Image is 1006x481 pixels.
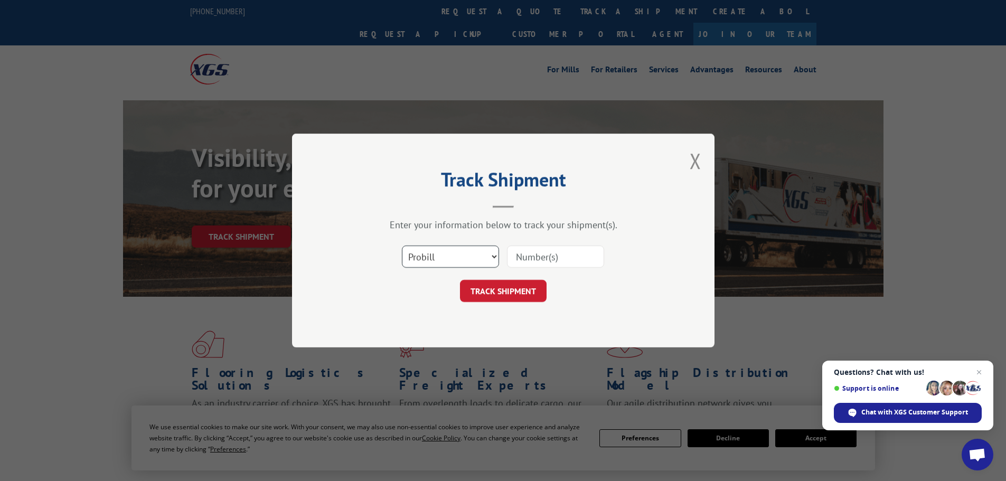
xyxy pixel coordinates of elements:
[690,147,701,175] button: Close modal
[834,384,923,392] span: Support is online
[861,408,968,417] span: Chat with XGS Customer Support
[834,403,982,423] div: Chat with XGS Customer Support
[460,280,547,302] button: TRACK SHIPMENT
[834,368,982,376] span: Questions? Chat with us!
[345,219,662,231] div: Enter your information below to track your shipment(s).
[345,172,662,192] h2: Track Shipment
[507,246,604,268] input: Number(s)
[973,366,985,379] span: Close chat
[962,439,993,470] div: Open chat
